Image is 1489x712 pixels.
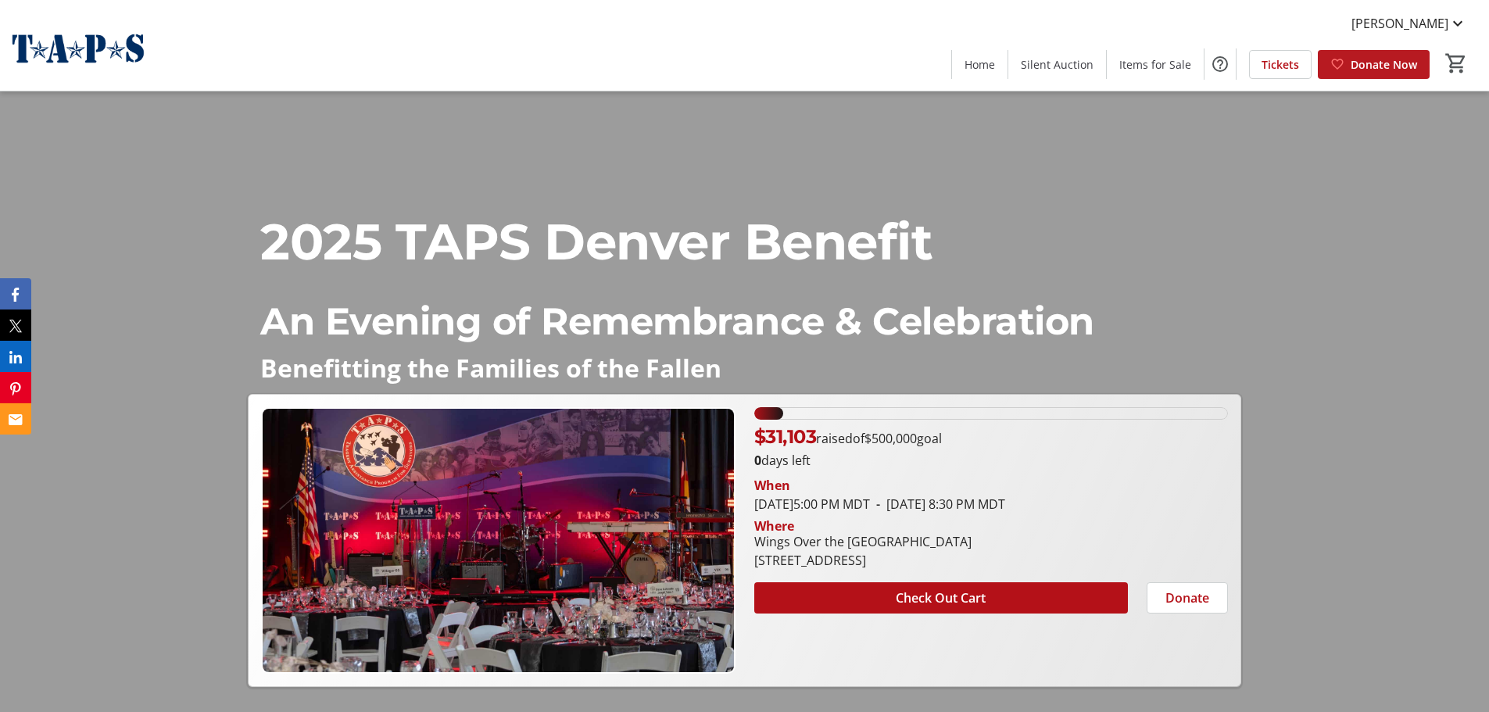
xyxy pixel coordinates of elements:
[754,452,761,469] span: 0
[260,354,1228,381] p: Benefitting the Families of the Fallen
[260,299,1094,344] span: An Evening of Remembrance & Celebration
[864,430,917,447] span: $500,000
[1442,49,1470,77] button: Cart
[1339,11,1480,36] button: [PERSON_NAME]
[1318,50,1430,79] a: Donate Now
[1351,14,1448,33] span: [PERSON_NAME]
[754,476,790,495] div: When
[754,520,794,532] div: Where
[1021,56,1093,73] span: Silent Auction
[754,425,817,448] span: $31,103
[754,451,1228,470] p: days left
[896,589,986,607] span: Check Out Cart
[9,6,149,84] img: Tragedy Assistance Program for Survivors's Logo
[870,496,886,513] span: -
[1107,50,1204,79] a: Items for Sale
[1008,50,1106,79] a: Silent Auction
[965,56,995,73] span: Home
[754,423,943,451] p: raised of goal
[754,496,870,513] span: [DATE] 5:00 PM MDT
[754,551,972,570] div: [STREET_ADDRESS]
[754,532,972,551] div: Wings Over the [GEOGRAPHIC_DATA]
[754,582,1128,614] button: Check Out Cart
[754,407,1228,420] div: 6.220692% of fundraising goal reached
[1351,56,1417,73] span: Donate Now
[1204,48,1236,80] button: Help
[1147,582,1228,614] button: Donate
[1262,56,1299,73] span: Tickets
[260,204,1228,279] p: 2025 TAPS Denver Benefit
[261,407,735,674] img: Campaign CTA Media Photo
[952,50,1008,79] a: Home
[870,496,1005,513] span: [DATE] 8:30 PM MDT
[1119,56,1191,73] span: Items for Sale
[1249,50,1312,79] a: Tickets
[1165,589,1209,607] span: Donate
